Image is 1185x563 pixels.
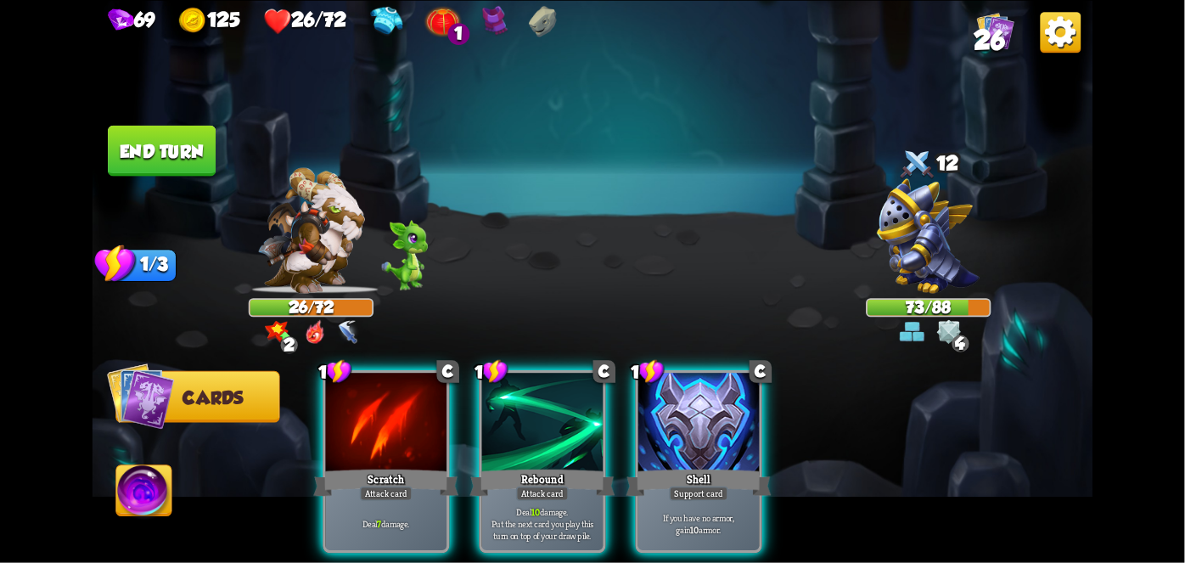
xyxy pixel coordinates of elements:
img: IncomingAttacksMiss.png [336,319,361,344]
img: Scarf - Reduce incoming damage by the amount of stamina you have left (max 5). [481,5,508,37]
button: End turn [108,125,216,176]
div: 4 [952,335,969,352]
button: Cards [115,370,279,422]
div: 1 [318,358,352,384]
img: DragonFury.png [306,319,325,344]
img: BonusDamageIcon.png [265,321,289,342]
div: C [593,360,616,383]
b: 10 [531,506,540,518]
img: Ability_Icon.png [116,465,171,521]
div: Gems [108,8,155,33]
p: Deal damage. [329,518,443,530]
img: gem.png [108,8,134,33]
img: Barbarian_Dragon.png [257,167,364,293]
img: Cards_Icon.png [977,12,1014,49]
div: 1 [447,23,469,45]
img: gold.png [179,7,207,35]
div: C [437,360,460,383]
img: health.png [263,7,291,35]
div: Support card [669,486,728,500]
p: Deal damage. Put the next card you play this turn on top of your draw pile. [485,506,599,542]
div: Attack card [360,486,413,500]
img: Stamina_Icon.png [94,243,136,284]
div: View all the cards in your deck [977,12,1014,53]
div: 1/3 [115,249,177,282]
img: Crystallize.png [936,319,961,344]
div: 2 [281,336,298,353]
div: Attack card [516,486,569,500]
img: Sweater - Companions attack twice. [370,5,405,37]
div: Rebound [470,466,615,498]
img: Dragonstone - Raise your max HP by 1 after each combat. [528,5,557,37]
img: Cards_Icon.png [107,362,175,430]
div: Health [263,7,346,35]
span: 26 [974,25,1005,55]
div: 1 [475,358,509,384]
img: Barricade.png [900,319,924,344]
b: 7 [378,518,382,530]
div: Gold [179,7,240,35]
div: Scratch [313,466,458,498]
div: 73/88 [868,300,990,315]
p: If you have no armor, gain armor. [642,512,756,536]
div: 12 [866,144,991,185]
img: Plant_Dragon_Baby.png [381,220,428,290]
div: C [750,360,772,383]
img: OptionsButton.png [1041,12,1081,53]
div: 26/72 [250,300,373,315]
img: Knight_Dragon.png [877,178,980,293]
div: 1 [632,358,666,384]
img: Red Lantern - Every 7 rounds, stamina cost for all cards drawn is reduced to 1 for one round. [424,5,462,37]
div: Shell [626,466,772,498]
b: 10 [690,524,699,536]
span: Cards [183,387,243,408]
